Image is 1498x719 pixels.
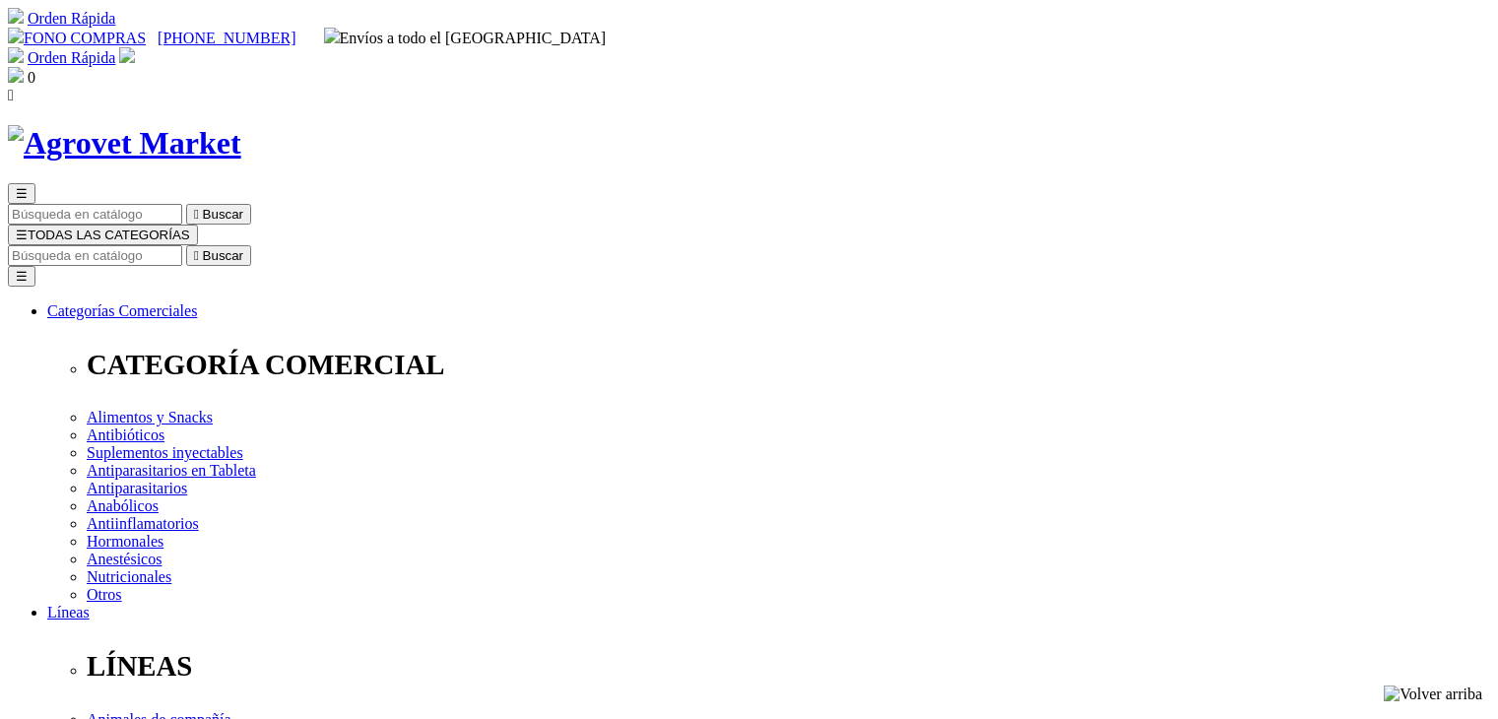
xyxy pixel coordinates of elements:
img: shopping-cart.svg [8,47,24,63]
img: shopping-bag.svg [8,67,24,83]
span: 0 [28,69,35,86]
img: phone.svg [8,28,24,43]
input: Buscar [8,245,182,266]
span: ☰ [16,228,28,242]
a: Orden Rápida [28,49,115,66]
a: Orden Rápida [28,10,115,27]
button: ☰ [8,183,35,204]
a: Hormonales [87,533,163,550]
button:  Buscar [186,204,251,225]
img: Agrovet Market [8,125,241,162]
a: Anestésicos [87,551,162,567]
span: Buscar [203,248,243,263]
a: Líneas [47,604,90,621]
a: Suplementos inyectables [87,444,243,461]
a: Otros [87,586,122,603]
a: FONO COMPRAS [8,30,146,46]
span: ☰ [16,186,28,201]
button: ☰ [8,266,35,287]
a: Nutricionales [87,568,171,585]
a: Antiparasitarios [87,480,187,496]
a: Alimentos y Snacks [87,409,213,425]
i:  [194,248,199,263]
a: Anabólicos [87,497,159,514]
i:  [8,87,14,103]
a: Antiinflamatorios [87,515,199,532]
p: CATEGORÍA COMERCIAL [87,349,1490,381]
i:  [194,207,199,222]
img: shopping-cart.svg [8,8,24,24]
a: Antibióticos [87,426,164,443]
input: Buscar [8,204,182,225]
a: Categorías Comerciales [47,302,197,319]
p: LÍNEAS [87,650,1490,683]
button: ☰TODAS LAS CATEGORÍAS [8,225,198,245]
img: Volver arriba [1384,686,1482,703]
a: [PHONE_NUMBER] [158,30,295,46]
a: Acceda a su cuenta de cliente [119,49,135,66]
img: user.svg [119,47,135,63]
a: Antiparasitarios en Tableta [87,462,256,479]
span: Buscar [203,207,243,222]
span: Envíos a todo el [GEOGRAPHIC_DATA] [324,30,607,46]
img: delivery-truck.svg [324,28,340,43]
button:  Buscar [186,245,251,266]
